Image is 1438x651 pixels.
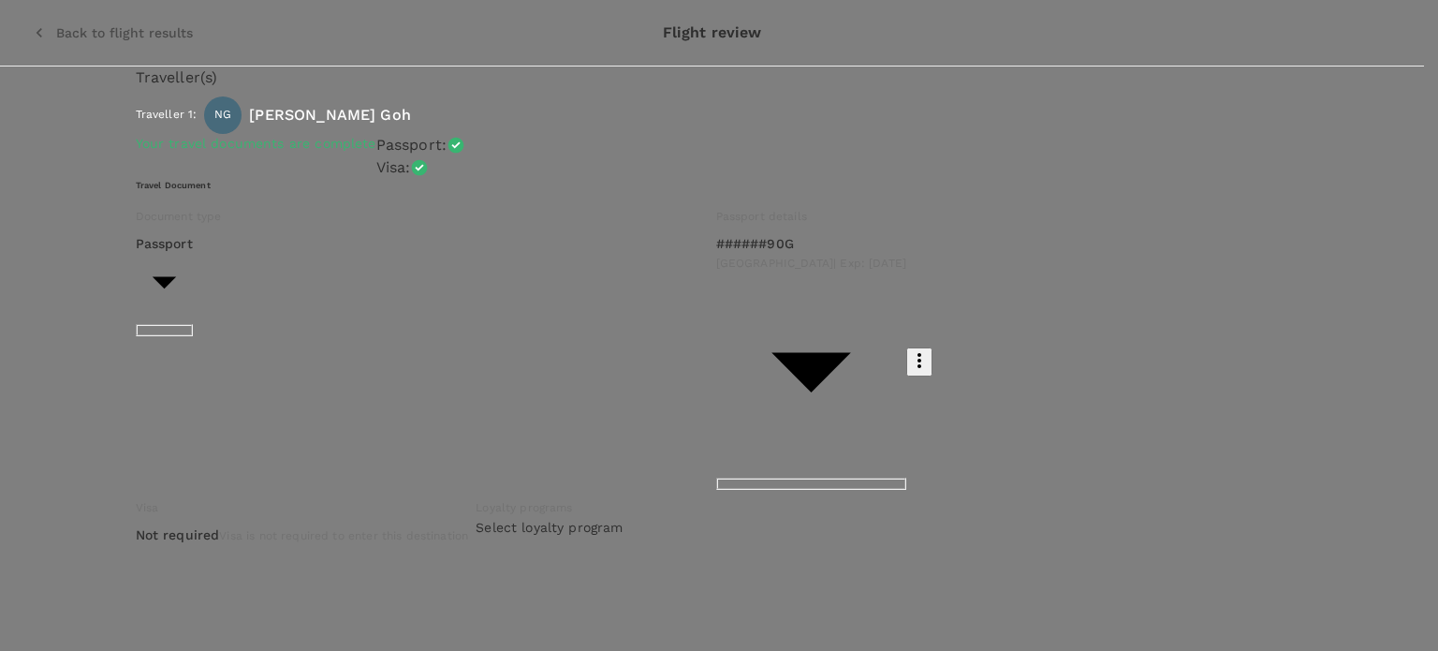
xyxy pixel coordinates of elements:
[136,501,159,514] span: Visa
[476,518,739,537] p: Select loyalty program
[214,106,231,125] span: NG
[136,210,222,223] span: Document type
[136,136,376,151] span: Your travel documents are complete
[136,525,220,544] p: Not required
[663,22,762,44] p: Flight review
[716,257,907,270] span: [GEOGRAPHIC_DATA] | Exp: [DATE]
[716,210,807,223] span: Passport details
[136,234,193,253] p: Passport
[476,501,572,514] span: Loyalty programs
[136,179,1289,191] h6: Travel Document
[376,156,411,179] p: Visa :
[249,104,411,126] p: [PERSON_NAME] Goh
[716,234,907,253] p: ######90G
[56,23,193,42] p: Back to flight results
[136,67,1289,89] p: Traveller(s)
[219,529,468,542] span: Visa is not required to enter this destination
[136,106,198,125] p: Traveller 1 :
[376,134,447,156] p: Passport :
